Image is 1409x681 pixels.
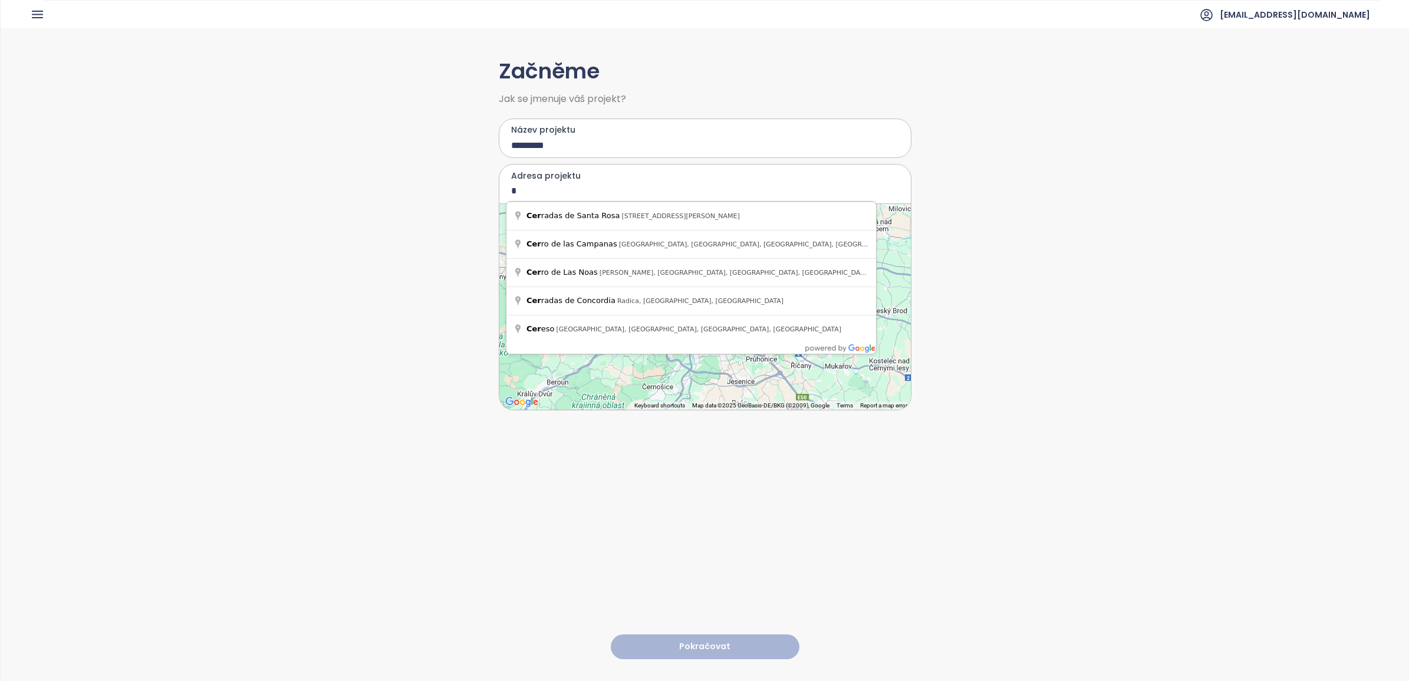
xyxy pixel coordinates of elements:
a: Open this area in Google Maps (opens a new window) [502,394,541,410]
span: Jak se jmenuje váš projekt? [499,94,911,104]
span: radas de Concordia [526,296,617,305]
span: ro de las Campanas [526,239,619,248]
span: [EMAIL_ADDRESS][DOMAIN_NAME] [1220,1,1370,29]
h1: Začněme [499,55,911,88]
span: radas de Santa Rosa [526,211,621,220]
button: Pokračovat [611,634,799,660]
span: Cer [526,268,541,277]
a: Terms (opens in new tab) [837,402,853,409]
span: [GEOGRAPHIC_DATA], [GEOGRAPHIC_DATA], [GEOGRAPHIC_DATA], [GEOGRAPHIC_DATA] [557,325,842,333]
a: Report a map error [860,402,907,409]
span: [GEOGRAPHIC_DATA], [GEOGRAPHIC_DATA], [GEOGRAPHIC_DATA], [GEOGRAPHIC_DATA] [619,241,904,248]
span: Cer [526,324,541,333]
button: Keyboard shortcuts [634,402,685,410]
span: ro de Las Noas [526,268,600,277]
span: Radica, [GEOGRAPHIC_DATA], [GEOGRAPHIC_DATA] [617,297,783,305]
span: [PERSON_NAME], [GEOGRAPHIC_DATA], [GEOGRAPHIC_DATA], [GEOGRAPHIC_DATA] [600,269,870,277]
span: Map data ©2025 GeoBasis-DE/BKG (©2009), Google [692,402,829,409]
label: Název projektu [511,123,899,136]
span: Cer [526,211,541,220]
span: Cer [526,239,541,248]
span: eso [526,324,557,333]
img: Google [502,394,541,410]
span: [STREET_ADDRESS][PERSON_NAME] [621,212,739,220]
label: Adresa projektu [511,169,899,182]
span: Cer [526,296,541,305]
